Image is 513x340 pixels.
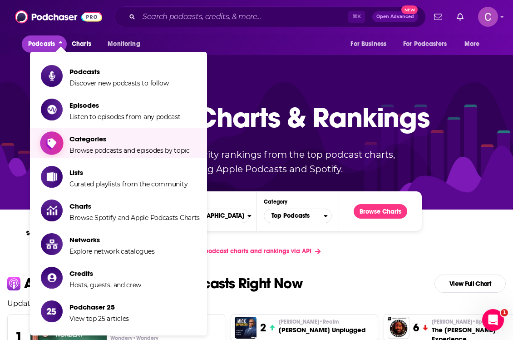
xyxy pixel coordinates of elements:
span: Browse Spotify and Apple Podcasts Charts [69,214,200,222]
button: open menu [458,35,491,53]
button: Open AdvancedNew [372,11,418,22]
span: Explore network catalogues [69,247,154,255]
span: Networks [69,235,154,244]
span: [PERSON_NAME] [432,318,493,325]
p: Select a chart [25,221,67,237]
span: Credits [69,269,141,278]
span: Podcasts [69,67,169,76]
img: apple Icon [7,277,20,290]
button: open menu [397,35,460,53]
a: View Full Chart [434,275,506,293]
div: Search podcasts, credits, & more... [114,6,426,27]
span: Lists [69,168,187,177]
span: Open Advanced [376,15,414,19]
span: Logged in as cristina11881 [478,7,498,27]
button: Categories [264,209,332,223]
a: Charts [66,35,97,53]
span: Top Podcasts [264,208,324,224]
span: Podcasts [28,38,55,50]
a: [PERSON_NAME]•Realm[PERSON_NAME] Unplugged [279,318,365,335]
button: close menu [22,35,67,53]
span: More [464,38,480,50]
img: User Profile [478,7,498,27]
h3: 2 [260,321,266,335]
span: [PERSON_NAME] [279,318,339,325]
span: Curated playlists from the community [69,180,187,188]
button: Browse Charts [354,204,407,219]
img: Podchaser - Follow, Share and Rate Podcasts [15,8,102,25]
span: Charts [69,202,200,210]
button: open menu [344,35,398,53]
span: For Business [350,38,386,50]
span: View top 25 articles [69,315,129,323]
p: Up-to-date popularity rankings from the top podcast charts, including Apple Podcasts and Spotify. [100,147,413,176]
p: Mick Hunt • Realm [279,318,365,325]
span: New [401,5,418,14]
span: • Realm [319,319,339,325]
span: Get podcast charts and rankings via API [192,247,311,255]
button: open menu [101,35,152,53]
a: Show notifications dropdown [453,9,467,25]
h3: 6 [413,321,419,335]
span: Discover new podcasts to follow [69,79,169,87]
iframe: Intercom live chat [482,309,504,331]
span: Hosts, guests, and crew [69,281,141,289]
button: Show profile menu [478,7,498,27]
span: ⌘ K [348,11,365,23]
img: Mick Unplugged [235,317,256,339]
h3: [PERSON_NAME] Unplugged [279,325,365,335]
span: Podchaser 25 [69,303,129,311]
span: Categories [69,135,190,143]
a: Get podcast charts and rankings via API [185,240,328,262]
span: Browse podcasts and episodes by topic [69,146,190,155]
p: Podcast Charts & Rankings [84,88,430,147]
a: Show notifications dropdown [430,9,446,25]
span: Episodes [69,101,181,110]
span: 1 [501,309,508,316]
span: Listen to episodes from any podcast [69,113,181,121]
span: Charts [72,38,91,50]
img: The Joe Rogan Experience [388,317,409,339]
span: Monitoring [108,38,140,50]
input: Search podcasts, credits, & more... [139,10,348,24]
p: Apple Podcasts Top U.S. Podcasts Right Now [24,276,302,291]
span: For Podcasters [403,38,447,50]
button: Countries [181,209,249,223]
span: • Spotify [472,319,493,325]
